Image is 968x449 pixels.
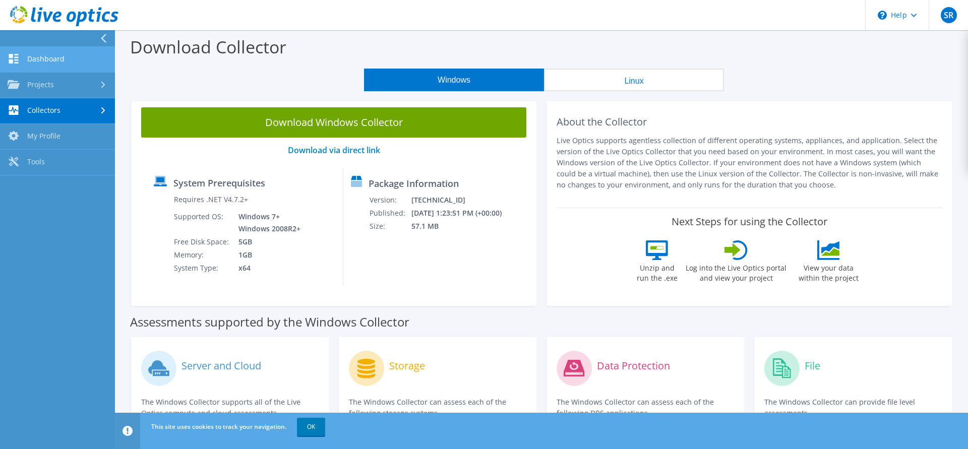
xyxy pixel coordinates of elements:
label: Assessments supported by the Windows Collector [130,317,409,327]
label: Download Collector [130,35,286,58]
td: Free Disk Space: [173,235,231,248]
p: Live Optics supports agentless collection of different operating systems, appliances, and applica... [557,135,942,190]
a: OK [297,418,325,436]
td: [DATE] 1:23:51 PM (+00:00) [411,207,515,220]
td: 57.1 MB [411,220,515,233]
td: System Type: [173,262,231,275]
td: Published: [369,207,411,220]
span: SR [941,7,957,23]
p: The Windows Collector can provide file level assessments. [764,397,942,419]
label: Server and Cloud [181,361,261,371]
label: System Prerequisites [173,178,265,188]
label: Package Information [369,178,459,188]
label: Next Steps for using the Collector [672,216,827,228]
label: View your data within the project [792,260,865,283]
td: [TECHNICAL_ID] [411,194,515,207]
svg: \n [878,11,887,20]
td: 5GB [231,235,302,248]
label: Unzip and run the .exe [634,260,680,283]
td: x64 [231,262,302,275]
td: Windows 7+ Windows 2008R2+ [231,210,302,235]
label: Log into the Live Optics portal and view your project [685,260,787,283]
label: Requires .NET V4.7.2+ [174,195,248,205]
td: 1GB [231,248,302,262]
a: Download Windows Collector [141,107,526,138]
label: File [805,361,820,371]
a: Download via direct link [288,145,380,156]
td: Memory: [173,248,231,262]
button: Linux [544,69,724,91]
td: Supported OS: [173,210,231,235]
label: Storage [389,361,425,371]
button: Windows [364,69,544,91]
p: The Windows Collector can assess each of the following DPS applications. [557,397,734,419]
td: Version: [369,194,411,207]
p: The Windows Collector can assess each of the following storage systems. [349,397,526,419]
span: This site uses cookies to track your navigation. [151,422,286,431]
td: Size: [369,220,411,233]
p: The Windows Collector supports all of the Live Optics compute and cloud assessments. [141,397,319,419]
h2: About the Collector [557,116,942,128]
label: Data Protection [597,361,670,371]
